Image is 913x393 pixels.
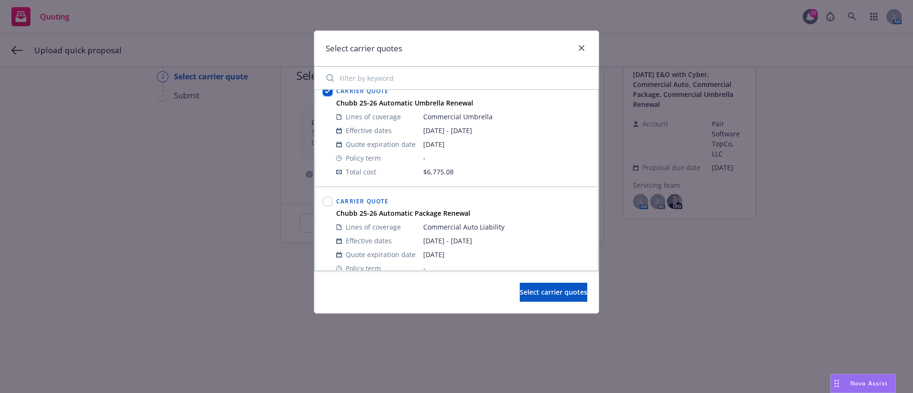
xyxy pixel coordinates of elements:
span: Nova Assist [850,379,888,387]
span: Select carrier quotes [520,288,587,297]
span: Effective dates [346,125,392,135]
span: [DATE] [423,249,590,259]
div: Drag to move [831,374,843,393]
strong: Chubb 25-26 Automatic Package Renewal [336,209,470,218]
strong: Chubb 25-26 Automatic Umbrella Renewal [336,98,473,107]
a: close [576,42,587,54]
span: Quote expiration date [346,139,416,149]
span: [DATE] - [DATE] [423,236,590,246]
span: Policy term [346,153,381,163]
span: Effective dates [346,236,392,246]
h1: Select carrier quotes [326,42,402,55]
span: [DATE] - [DATE] [423,125,590,135]
span: - [423,263,590,273]
button: Select carrier quotes [520,283,587,302]
span: Commercial Auto Liability [423,222,590,232]
span: Lines of coverage [346,112,401,122]
button: Nova Assist [830,374,896,393]
input: Filter by keyword [321,68,592,87]
span: Policy term [346,263,381,273]
span: - [423,153,590,163]
span: Lines of coverage [346,222,401,232]
span: Quote expiration date [346,249,416,259]
span: Total cost [346,167,376,177]
span: [DATE] [423,139,590,149]
span: $6,775.08 [423,167,454,176]
span: Carrier Quote [336,197,389,205]
span: Commercial Umbrella [423,112,590,122]
span: Carrier Quote [336,87,389,95]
